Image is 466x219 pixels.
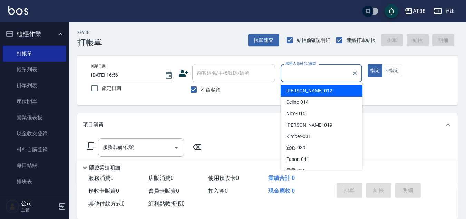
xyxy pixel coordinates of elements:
span: 結帳前確認明細 [297,37,331,44]
a: 現場電腦打卡 [3,190,66,206]
label: 帳單日期 [91,64,106,69]
span: 不留客資 [201,86,220,93]
a: 掛單列表 [3,77,66,93]
div: AT38 [413,7,426,16]
span: [PERSON_NAME] -012 [286,87,332,94]
span: 會員卡販賣 0 [148,188,179,194]
span: Celine -014 [286,99,309,106]
span: [PERSON_NAME] -019 [286,121,332,129]
span: 宣心 -039 [286,144,305,152]
button: 指定 [368,64,382,77]
span: 其他付款方式 0 [88,200,125,207]
p: 項目消費 [83,121,104,128]
span: 業績合計 0 [268,175,295,181]
a: 材料自購登錄 [3,142,66,157]
input: YYYY/MM/DD hh:mm [91,70,158,81]
button: 櫃檯作業 [3,25,66,43]
a: 座位開單 [3,93,66,109]
span: 扣入金 0 [208,188,228,194]
span: 君君 -051 [286,167,305,174]
a: 帳單列表 [3,62,66,77]
h2: Key In [77,30,102,35]
button: 登出 [431,5,458,18]
span: 連續打單結帳 [347,37,376,44]
a: 每日結帳 [3,157,66,173]
div: 項目消費 [77,113,458,136]
button: save [385,4,398,18]
span: Eason -041 [286,156,309,163]
span: 紅利點數折抵 0 [148,200,185,207]
a: 現金收支登錄 [3,126,66,142]
span: 現金應收 0 [268,188,295,194]
button: Open [171,142,182,153]
span: 預收卡販賣 0 [88,188,119,194]
button: Choose date, selected date is 2025-09-18 [161,67,177,84]
h5: 公司 [21,200,56,207]
h3: 打帳單 [77,38,102,47]
p: 主管 [21,207,56,213]
a: 排班表 [3,174,66,190]
button: AT38 [402,4,428,18]
span: 使用預收卡 0 [208,175,239,181]
span: Kimber -031 [286,133,311,140]
label: 服務人員姓名/編號 [285,61,316,66]
img: Logo [8,6,28,15]
button: Clear [350,69,360,78]
span: 服務消費 0 [88,175,114,181]
span: Nico -016 [286,110,305,117]
a: 打帳單 [3,46,66,62]
span: 鎖定日期 [102,85,121,92]
button: 不指定 [382,64,401,77]
button: 帳單速查 [248,34,279,47]
p: 隱藏業績明細 [89,164,120,172]
img: Person [6,200,19,213]
span: 店販消費 0 [148,175,174,181]
a: 營業儀表板 [3,110,66,126]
